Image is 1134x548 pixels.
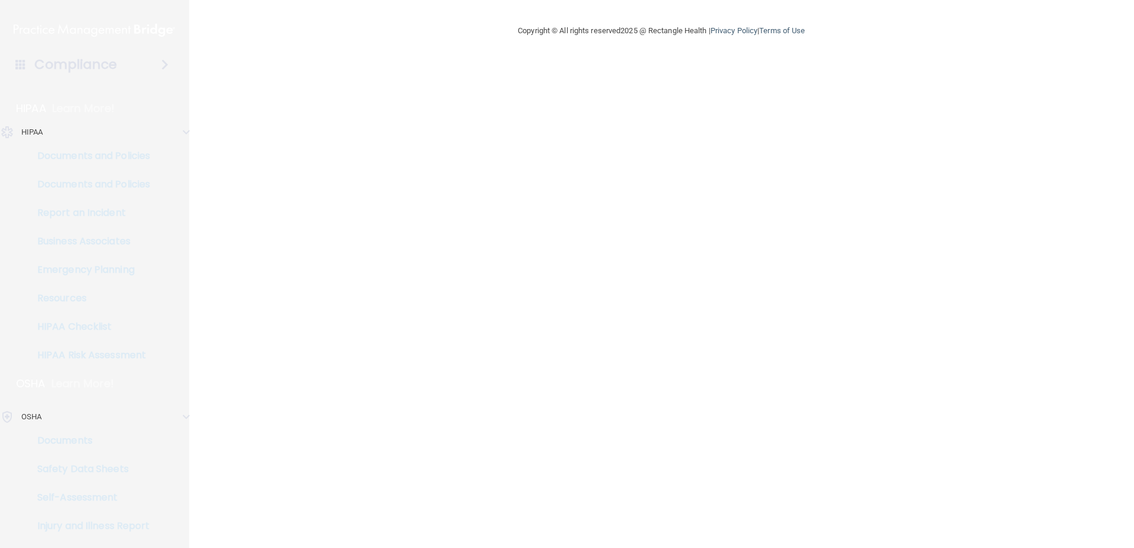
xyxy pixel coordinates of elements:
p: HIPAA Checklist [8,321,170,333]
p: Learn More! [52,377,114,391]
img: PMB logo [14,18,175,42]
p: Business Associates [8,235,170,247]
p: HIPAA [16,101,46,116]
p: Injury and Illness Report [8,520,170,532]
p: HIPAA [21,125,43,139]
div: Copyright © All rights reserved 2025 @ Rectangle Health | | [445,12,878,50]
p: Report an Incident [8,207,170,219]
p: Resources [8,292,170,304]
a: Terms of Use [759,26,805,35]
p: Safety Data Sheets [8,463,170,475]
p: OSHA [21,410,42,424]
p: HIPAA Risk Assessment [8,349,170,361]
p: Documents [8,435,170,447]
p: Documents and Policies [8,150,170,162]
h4: Compliance [34,56,117,73]
p: OSHA [16,377,46,391]
p: Learn More! [52,101,115,116]
p: Self-Assessment [8,492,170,504]
p: Documents and Policies [8,179,170,190]
a: Privacy Policy [711,26,757,35]
p: Emergency Planning [8,264,170,276]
